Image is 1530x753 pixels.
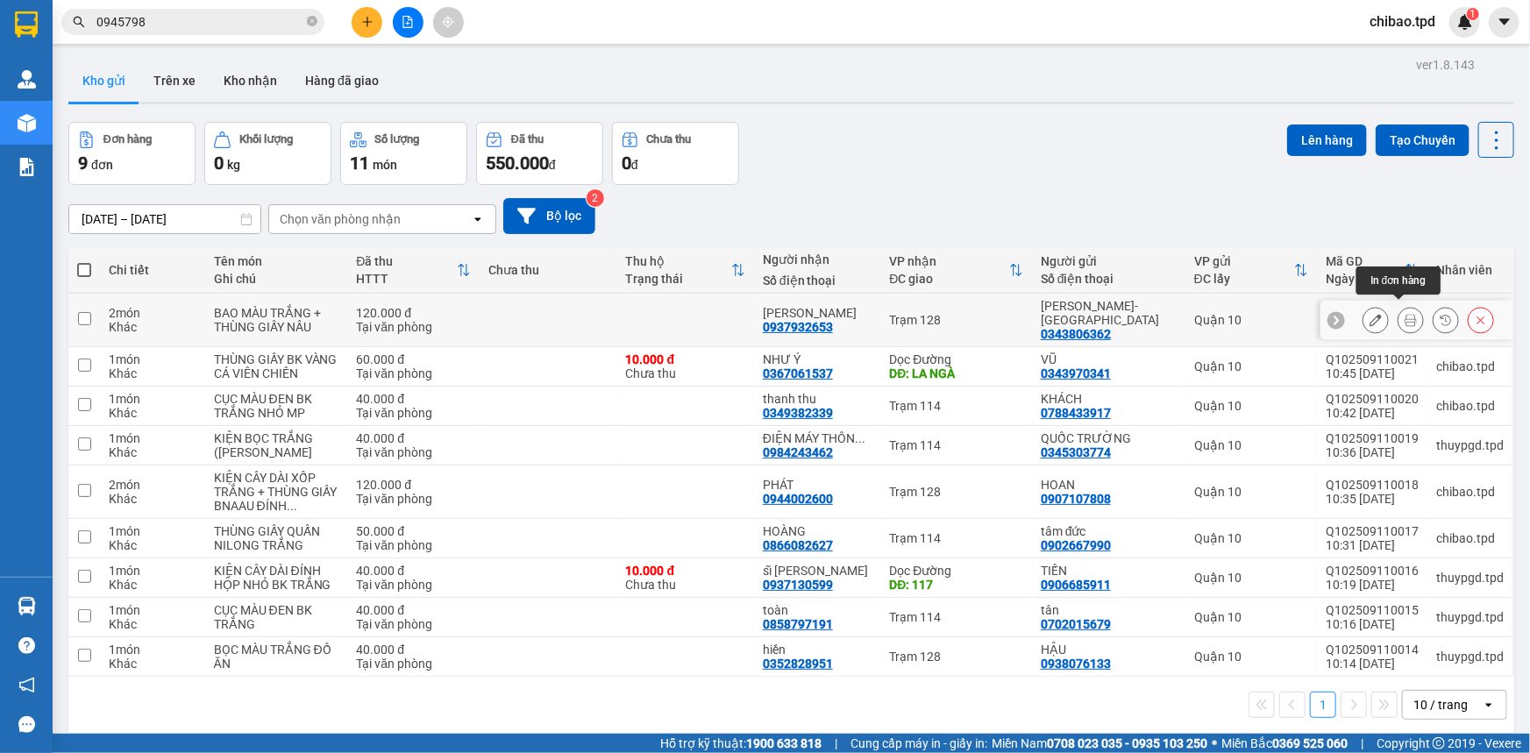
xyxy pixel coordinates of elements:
[214,272,339,286] div: Ghi chú
[992,734,1207,753] span: Miền Nam
[214,471,339,513] div: KIỆN CÂY DÀI XỐP TRẮNG + THÙNG GIẤY BNAAU ĐÍNH BỌC TRẮNG
[109,538,196,552] div: Khác
[763,578,833,592] div: 0937130599
[746,736,822,750] strong: 1900 633 818
[109,366,196,380] div: Khác
[1041,538,1111,552] div: 0902667990
[205,36,345,57] div: [PERSON_NAME]
[15,15,193,36] div: Quận 10
[227,158,240,172] span: kg
[626,564,745,592] div: Chưa thu
[763,657,833,671] div: 0352828951
[1433,737,1445,749] span: copyright
[1041,492,1111,506] div: 0907107808
[18,597,36,615] img: warehouse-icon
[890,578,1023,592] div: DĐ: 117
[1413,696,1468,714] div: 10 / trang
[375,133,420,146] div: Số lượng
[214,643,339,671] div: BỌC MÀU TRẮNG ĐỒ ĂN
[1361,734,1363,753] span: |
[1457,14,1473,30] img: icon-new-feature
[890,650,1023,664] div: Trạm 128
[356,306,471,320] div: 120.000 đ
[1194,313,1308,327] div: Quận 10
[626,352,745,366] div: 10.000 đ
[855,431,865,445] span: ...
[139,60,210,102] button: Trên xe
[1436,485,1504,499] div: chibao.tpd
[890,564,1023,578] div: Dọc Đường
[109,524,196,538] div: 1 món
[1194,485,1308,499] div: Quận 10
[433,7,464,38] button: aim
[511,133,544,146] div: Đã thu
[1326,643,1419,657] div: Q102509110014
[1436,399,1504,413] div: chibao.tpd
[488,263,608,277] div: Chưa thu
[18,677,35,693] span: notification
[1497,14,1512,30] span: caret-down
[471,212,485,226] svg: open
[214,352,339,380] div: THÙNG GIẤY BK VÀNG CÁ VIÊN CHIÊN
[763,478,872,492] div: PHÁT
[1436,531,1504,545] div: chibao.tpd
[763,445,833,459] div: 0984243462
[109,445,196,459] div: Khác
[1326,272,1405,286] div: Ngày ĐH
[442,16,454,28] span: aim
[1041,445,1111,459] div: 0345303774
[1041,431,1177,445] div: QUỐC TRƯỜNG
[109,564,196,578] div: 1 món
[109,320,196,334] div: Khác
[890,485,1023,499] div: Trạm 128
[356,352,471,366] div: 60.000 đ
[204,122,331,185] button: Khối lượng0kg
[350,153,369,174] span: 11
[1041,657,1111,671] div: 0938076133
[18,716,35,733] span: message
[890,313,1023,327] div: Trạm 128
[356,406,471,420] div: Tại văn phòng
[486,153,549,174] span: 550.000
[1212,740,1217,747] span: ⚪️
[1041,603,1177,617] div: tân
[1041,272,1177,286] div: Số điện thoại
[890,352,1023,366] div: Dọc Đường
[763,492,833,506] div: 0944002600
[1436,263,1504,277] div: Nhân viên
[476,122,603,185] button: Đã thu550.000đ
[890,272,1009,286] div: ĐC giao
[109,617,196,631] div: Khác
[356,272,457,286] div: HTTT
[1041,299,1177,327] div: LÊ VĂN TAY-MILANO
[18,70,36,89] img: warehouse-icon
[356,657,471,671] div: Tại văn phòng
[763,524,872,538] div: HOÀNG
[890,531,1023,545] div: Trạm 114
[835,734,837,753] span: |
[239,133,293,146] div: Khối lượng
[763,392,872,406] div: thanh thu
[1436,359,1504,373] div: chibao.tpd
[763,617,833,631] div: 0858797191
[91,158,113,172] span: đơn
[69,205,260,233] input: Select a date range.
[763,252,872,266] div: Người nhận
[1326,657,1419,671] div: 10:14 [DATE]
[1310,692,1336,718] button: 1
[1376,124,1470,156] button: Tạo Chuyến
[549,158,556,172] span: đ
[15,11,38,38] img: logo-vxr
[1326,352,1419,366] div: Q102509110021
[356,578,471,592] div: Tại văn phòng
[356,617,471,631] div: Tại văn phòng
[205,15,345,36] div: Trạm 128
[356,538,471,552] div: Tại văn phòng
[287,499,297,513] span: ...
[1194,254,1294,268] div: VP gửi
[356,320,471,334] div: Tại văn phòng
[356,492,471,506] div: Tại văn phòng
[73,16,85,28] span: search
[356,603,471,617] div: 40.000 đ
[109,643,196,657] div: 1 món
